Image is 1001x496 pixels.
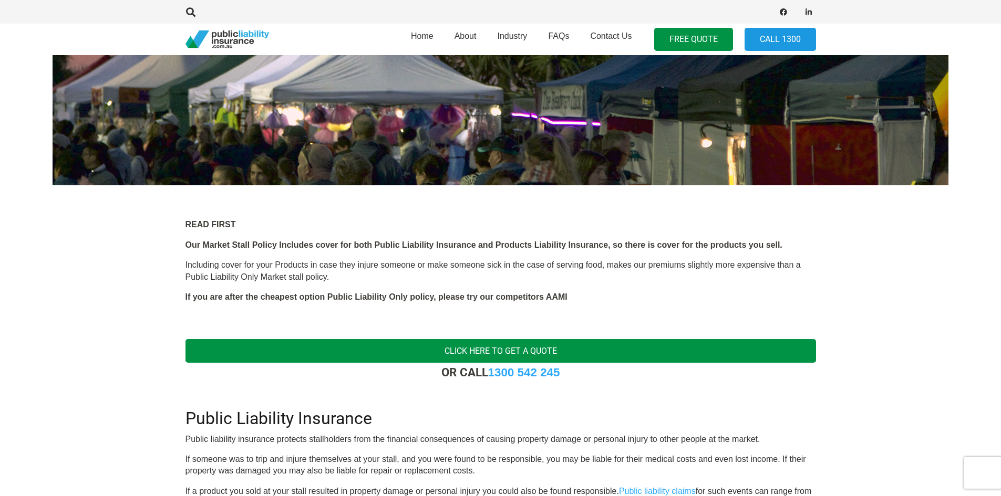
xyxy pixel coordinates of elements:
[745,28,816,51] a: Call 1300
[654,28,733,51] a: FREE QUOTE
[441,365,560,379] strong: OR CALL
[590,31,632,40] span: Contact Us
[619,487,696,495] a: Public liability claims
[181,7,202,17] a: Search
[455,31,477,40] span: About
[411,31,434,40] span: Home
[400,20,444,58] a: Home
[185,339,816,363] a: Click here to get a quote
[185,434,816,445] p: Public liability insurance protects stallholders from the financial consequences of causing prope...
[487,20,538,58] a: Industry
[548,31,569,40] span: FAQs
[185,220,236,229] strong: READ FIRST
[185,30,269,49] a: pli_logotransparent
[776,5,791,19] a: Facebook
[580,20,642,58] a: Contact Us
[497,31,527,40] span: Industry
[444,20,487,58] a: About
[185,259,816,283] p: Including cover for your Products in case they injure someone or make someone sick in the case of...
[185,240,782,249] strong: Our Market Stall Policy Includes cover for both Public Liability Insurance and Products Liability...
[185,396,816,428] h2: Public Liability Insurance
[488,366,560,379] a: 1300 542 245
[801,5,816,19] a: LinkedIn
[185,453,816,477] p: If someone was to trip and injure themselves at your stall, and you were found to be responsible,...
[538,20,580,58] a: FAQs
[185,292,567,301] strong: If you are after the cheapest option Public Liability Only policy, please try our competitors AAMI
